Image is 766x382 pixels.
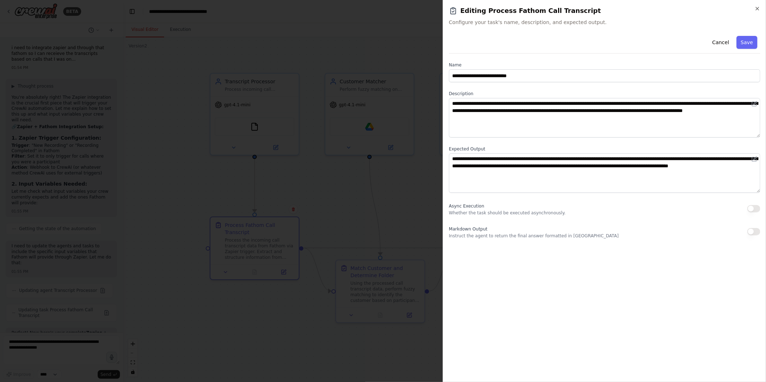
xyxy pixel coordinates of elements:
span: Async Execution [449,204,484,209]
button: Cancel [708,36,733,49]
span: Markdown Output [449,227,487,232]
button: Open in editor [750,155,759,163]
button: Open in editor [750,99,759,108]
h2: Editing Process Fathom Call Transcript [449,6,760,16]
span: Configure your task's name, description, and expected output. [449,19,760,26]
button: Save [737,36,757,49]
label: Name [449,62,760,68]
label: Expected Output [449,146,760,152]
p: Instruct the agent to return the final answer formatted in [GEOGRAPHIC_DATA] [449,233,619,239]
label: Description [449,91,760,97]
p: Whether the task should be executed asynchronously. [449,210,566,216]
